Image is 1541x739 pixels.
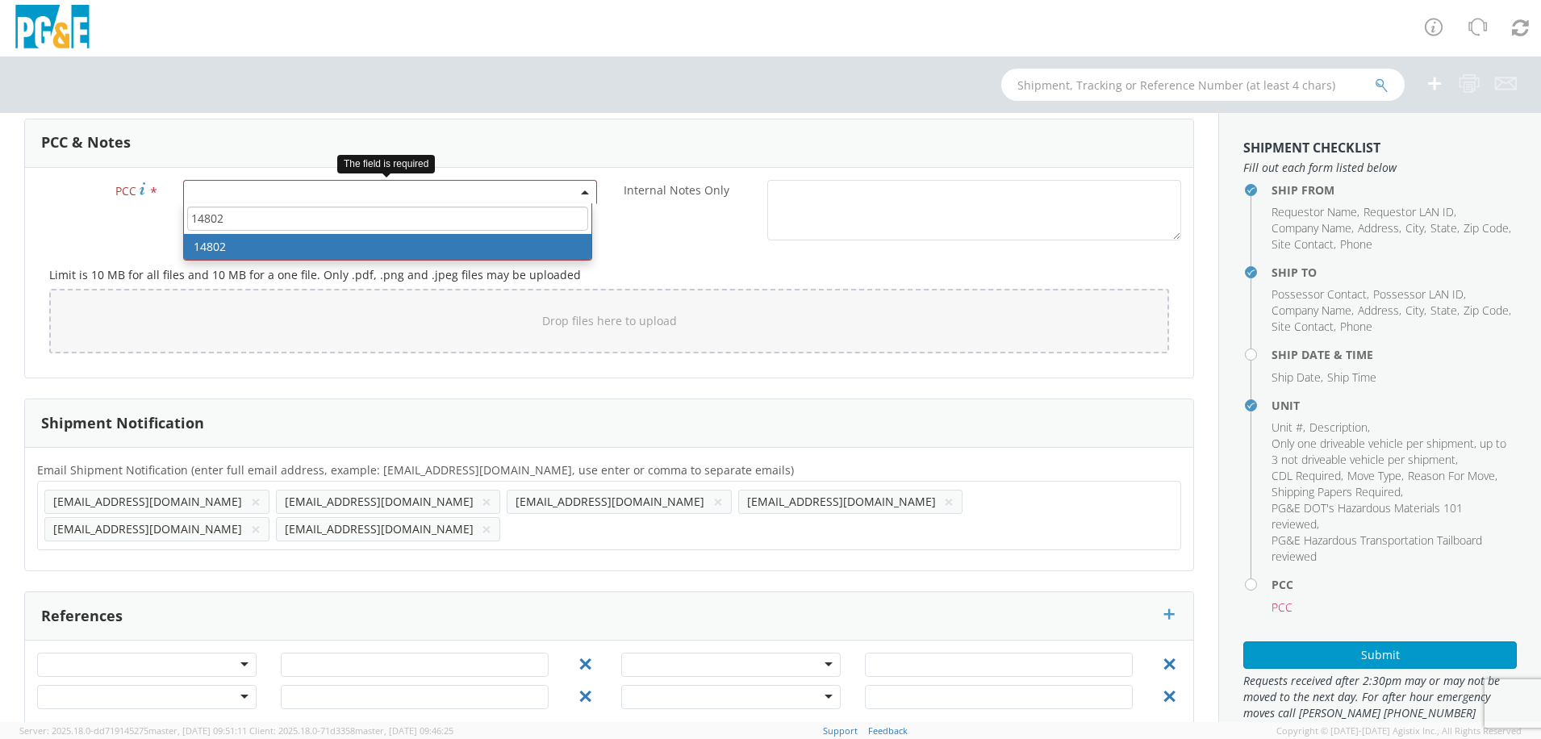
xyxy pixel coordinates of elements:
span: Only one driveable vehicle per shipment, up to 3 not driveable vehicle per shipment [1272,436,1506,467]
span: Zip Code [1464,220,1509,236]
span: Zip Code [1464,303,1509,318]
span: Move Type [1347,468,1401,483]
span: Description [1309,420,1368,435]
li: , [1464,220,1511,236]
span: Address [1358,303,1399,318]
span: Company Name [1272,220,1351,236]
span: [EMAIL_ADDRESS][DOMAIN_NAME] [53,494,242,509]
span: Requests received after 2:30pm may or may not be moved to the next day. For after hour emergency ... [1243,673,1517,721]
li: , [1272,484,1403,500]
span: Copyright © [DATE]-[DATE] Agistix Inc., All Rights Reserved [1276,724,1522,737]
button: × [944,492,954,511]
span: Requestor Name [1272,204,1357,219]
span: Shipping Papers Required [1272,484,1401,499]
li: , [1309,420,1370,436]
span: [EMAIL_ADDRESS][DOMAIN_NAME] [53,521,242,537]
li: , [1364,204,1456,220]
h3: References [41,608,123,624]
span: Phone [1340,236,1372,252]
h4: Unit [1272,399,1517,411]
span: Site Contact [1272,319,1334,334]
button: × [251,492,261,511]
h4: Ship To [1272,266,1517,278]
input: Shipment, Tracking or Reference Number (at least 4 chars) [1001,69,1405,101]
li: , [1272,369,1323,386]
li: , [1430,220,1460,236]
li: , [1272,220,1354,236]
li: , [1272,286,1369,303]
span: master, [DATE] 09:46:25 [355,724,453,737]
span: Client: 2025.18.0-71d3358 [249,724,453,737]
span: Fill out each form listed below [1243,160,1517,176]
button: × [713,492,723,511]
span: Email Shipment Notification (enter full email address, example: jdoe01@agistix.com, use enter or ... [37,462,794,478]
li: , [1272,436,1513,468]
li: , [1358,220,1401,236]
h4: Ship Date & Time [1272,349,1517,361]
span: Reason For Move [1408,468,1495,483]
span: City [1405,303,1424,318]
h4: Ship From [1272,184,1517,196]
li: 14802 [184,234,591,260]
span: Internal Notes Only [624,182,729,198]
button: × [482,520,491,539]
li: , [1272,204,1359,220]
span: Phone [1340,319,1372,334]
li: , [1272,420,1305,436]
li: , [1464,303,1511,319]
li: , [1408,468,1497,484]
button: × [482,492,491,511]
li: , [1272,319,1336,335]
span: PG&E DOT's Hazardous Materials 101 reviewed [1272,500,1463,532]
span: City [1405,220,1424,236]
h4: PCC [1272,578,1517,591]
h3: PCC & Notes [41,135,131,151]
li: , [1373,286,1466,303]
span: PCC [115,183,136,198]
li: , [1430,303,1460,319]
span: State [1430,220,1457,236]
span: Ship Time [1327,369,1376,385]
img: pge-logo-06675f144f4cfa6a6814.png [12,5,93,52]
span: PCC [1272,599,1293,615]
li: , [1358,303,1401,319]
span: PG&E Hazardous Transportation Tailboard reviewed [1272,532,1482,564]
span: Unit # [1272,420,1303,435]
button: × [251,520,261,539]
span: Address [1358,220,1399,236]
span: Site Contact [1272,236,1334,252]
li: , [1272,236,1336,253]
h3: Shipment Notification [41,415,204,432]
a: Feedback [868,724,908,737]
button: Submit [1243,641,1517,669]
li: , [1405,220,1426,236]
span: [EMAIL_ADDRESS][DOMAIN_NAME] [747,494,936,509]
span: [EMAIL_ADDRESS][DOMAIN_NAME] [516,494,704,509]
span: Company Name [1272,303,1351,318]
span: Possessor LAN ID [1373,286,1464,302]
span: Requestor LAN ID [1364,204,1454,219]
span: CDL Required [1272,468,1341,483]
a: Support [823,724,858,737]
div: The field is required [337,155,435,173]
strong: Shipment Checklist [1243,139,1380,157]
span: [EMAIL_ADDRESS][DOMAIN_NAME] [285,494,474,509]
span: Drop files here to upload [542,313,677,328]
li: , [1347,468,1404,484]
li: , [1272,303,1354,319]
li: , [1405,303,1426,319]
span: Server: 2025.18.0-dd719145275 [19,724,247,737]
span: [EMAIL_ADDRESS][DOMAIN_NAME] [285,521,474,537]
span: Ship Date [1272,369,1321,385]
span: Possessor Contact [1272,286,1367,302]
li: , [1272,500,1513,532]
span: master, [DATE] 09:51:11 [148,724,247,737]
li: , [1272,468,1343,484]
h5: Limit is 10 MB for all files and 10 MB for a one file. Only .pdf, .png and .jpeg files may be upl... [49,269,1169,281]
span: State [1430,303,1457,318]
